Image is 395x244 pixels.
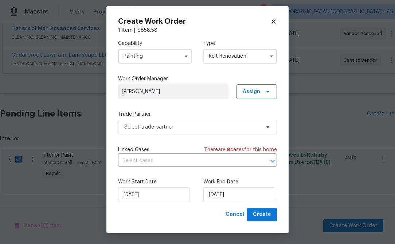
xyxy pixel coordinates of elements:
button: Create [247,208,277,221]
label: Work End Date [203,178,277,186]
span: Select trade partner [124,123,260,131]
span: Cancel [226,210,244,219]
span: Linked Cases [118,146,149,153]
input: M/D/YYYY [203,187,275,202]
label: Type [203,40,277,47]
label: Work Order Manager [118,75,277,83]
span: There are case s for this home [204,146,277,153]
button: Show options [182,52,191,61]
input: Select... [118,49,192,64]
input: Select... [203,49,277,64]
span: Create [253,210,271,219]
button: Cancel [223,208,247,221]
h2: Create Work Order [118,18,270,25]
span: Assign [243,88,260,95]
button: Open [267,156,278,166]
label: Trade Partner [118,111,277,118]
div: 1 item | [118,27,277,34]
label: Work Start Date [118,178,192,186]
span: $ 858.58 [137,28,157,33]
label: Capability [118,40,192,47]
input: M/D/YYYY [118,187,190,202]
span: 9 [227,147,230,152]
span: [PERSON_NAME] [122,88,225,95]
input: Select cases [118,155,257,167]
button: Show options [267,52,276,61]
